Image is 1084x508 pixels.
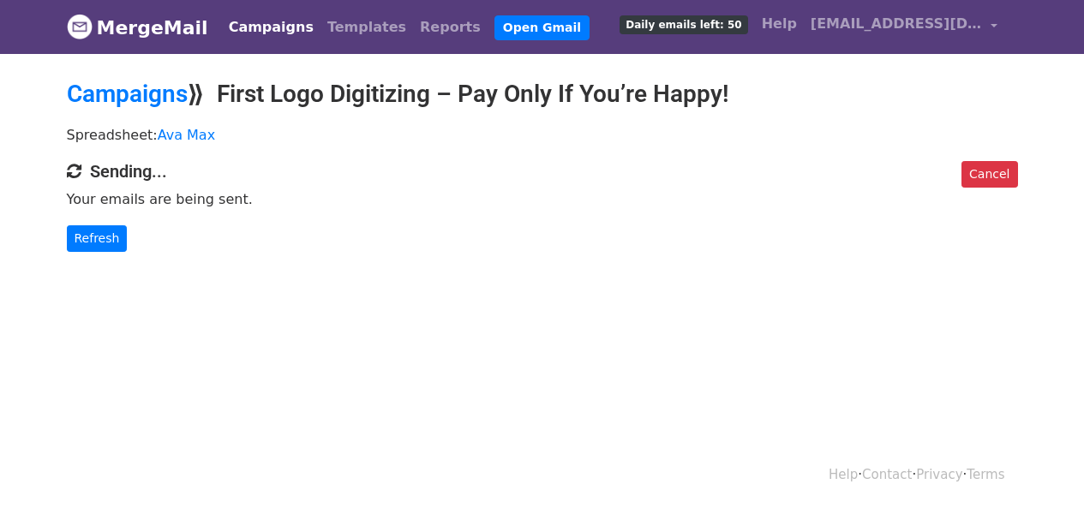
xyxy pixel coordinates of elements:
[829,467,858,482] a: Help
[222,10,320,45] a: Campaigns
[613,7,754,41] a: Daily emails left: 50
[755,7,804,41] a: Help
[961,161,1017,188] a: Cancel
[862,467,912,482] a: Contact
[67,80,188,108] a: Campaigns
[916,467,962,482] a: Privacy
[320,10,413,45] a: Templates
[413,10,488,45] a: Reports
[67,225,128,252] a: Refresh
[811,14,982,34] span: [EMAIL_ADDRESS][DOMAIN_NAME]
[67,14,93,39] img: MergeMail logo
[67,9,208,45] a: MergeMail
[67,126,1018,144] p: Spreadsheet:
[620,15,747,34] span: Daily emails left: 50
[67,190,1018,208] p: Your emails are being sent.
[67,161,1018,182] h4: Sending...
[158,127,215,143] a: Ava Max
[67,80,1018,109] h2: ⟫ First Logo Digitizing – Pay Only If You’re Happy!
[967,467,1004,482] a: Terms
[494,15,590,40] a: Open Gmail
[804,7,1004,47] a: [EMAIL_ADDRESS][DOMAIN_NAME]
